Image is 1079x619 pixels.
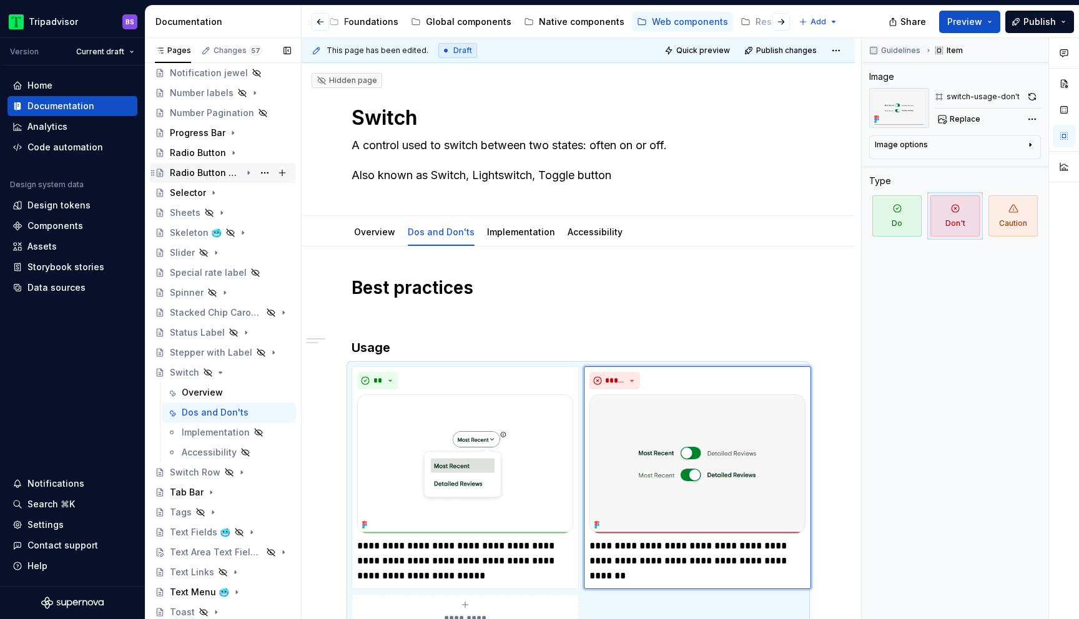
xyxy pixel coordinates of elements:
[162,422,296,442] a: Implementation
[27,79,52,92] div: Home
[150,562,296,582] a: Text Links
[170,107,254,119] div: Number Pagination
[170,127,225,139] div: Progress Bar
[150,243,296,263] a: Slider
[947,92,1020,102] div: switch-usage-don't
[27,560,47,572] div: Help
[71,43,140,61] button: Current draft
[170,246,195,259] div: Slider
[214,46,262,56] div: Changes
[930,195,980,236] span: Don't
[927,192,983,240] button: Don't
[7,474,137,494] button: Notifications
[403,218,480,245] div: Dos and Don'ts
[7,257,137,277] a: Storybook stories
[162,442,296,462] a: Accessibility
[170,346,252,359] div: Stepper with Label
[150,83,296,103] a: Number labels
[519,12,629,32] a: Native components
[150,283,296,303] a: Spinner
[482,218,560,245] div: Implementation
[170,546,262,558] div: Text Area Text Field 🥶
[150,582,296,602] a: Text Menu 🥶
[349,218,400,245] div: Overview
[170,606,195,618] div: Toast
[29,16,78,28] div: Tripadvisor
[170,147,226,159] div: Radio Button
[947,16,982,28] span: Preview
[170,67,248,79] div: Notification jewel
[150,343,296,363] a: Stepper with Label
[170,187,206,199] div: Selector
[652,16,728,28] div: Web components
[150,303,296,323] a: Stacked Chip Carousel
[408,227,475,237] a: Dos and Don'ts
[117,9,600,34] div: Page tree
[170,306,262,319] div: Stacked Chip Carousel
[7,137,137,157] a: Code automation
[170,87,234,99] div: Number labels
[10,180,84,190] div: Design system data
[406,12,516,32] a: Global components
[7,236,137,256] a: Assets
[170,586,229,598] div: Text Menu 🥶
[7,278,137,298] a: Data sources
[756,46,817,56] span: Publish changes
[150,163,296,183] a: Radio Button with Label
[589,394,806,534] img: 783c4361-884a-4734-b1f1-2c8d5464028c.png
[741,42,822,59] button: Publish changes
[170,366,199,379] div: Switch
[170,266,247,279] div: Special rate label
[150,143,296,163] a: Radio Button
[150,363,296,383] a: Switch
[357,394,573,534] img: 25a35ec0-090f-43a2-ad7f-cababff43924.png
[182,406,249,419] div: Dos and Don'ts
[736,12,854,32] a: Resources & tools
[352,276,805,299] h1: Best practices
[150,542,296,562] a: Text Area Text Field 🥶
[27,498,75,510] div: Search ⌘K
[344,16,398,28] div: Foundations
[150,462,296,482] a: Switch Row
[150,123,296,143] a: Progress Bar
[900,16,926,28] span: Share
[869,88,929,128] img: 783c4361-884a-4734-b1f1-2c8d5464028c.png
[327,46,428,56] span: This page has been edited.
[170,207,200,219] div: Sheets
[249,46,262,56] span: 57
[155,46,191,56] div: Pages
[27,519,64,531] div: Settings
[150,323,296,343] a: Status Label
[27,477,84,490] div: Notifications
[988,195,1038,236] span: Caution
[150,183,296,203] a: Selector
[170,286,204,299] div: Spinner
[7,216,137,236] a: Components
[150,502,296,522] a: Tags
[354,227,395,237] a: Overview
[7,96,137,116] a: Documentation
[869,71,894,83] div: Image
[875,140,928,150] div: Image options
[539,16,624,28] div: Native components
[27,141,103,154] div: Code automation
[182,386,223,399] div: Overview
[170,506,192,519] div: Tags
[487,227,555,237] a: Implementation
[27,539,98,552] div: Contact support
[182,426,250,439] div: Implementation
[563,218,628,245] div: Accessibility
[872,195,922,236] span: Do
[426,16,511,28] div: Global components
[632,12,733,32] a: Web components
[875,140,1035,155] button: Image options
[150,482,296,502] a: Tab Bar
[170,227,222,239] div: Skeleton 🥶
[150,223,296,243] a: Skeleton 🥶
[349,135,802,185] textarea: A control used to switch between two states: often on or off. Also known as Switch, Lightswitch, ...
[881,46,920,56] span: Guidelines
[170,566,214,578] div: Text Links
[150,522,296,542] a: Text Fields 🥶
[568,227,623,237] a: Accessibility
[76,47,124,57] span: Current draft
